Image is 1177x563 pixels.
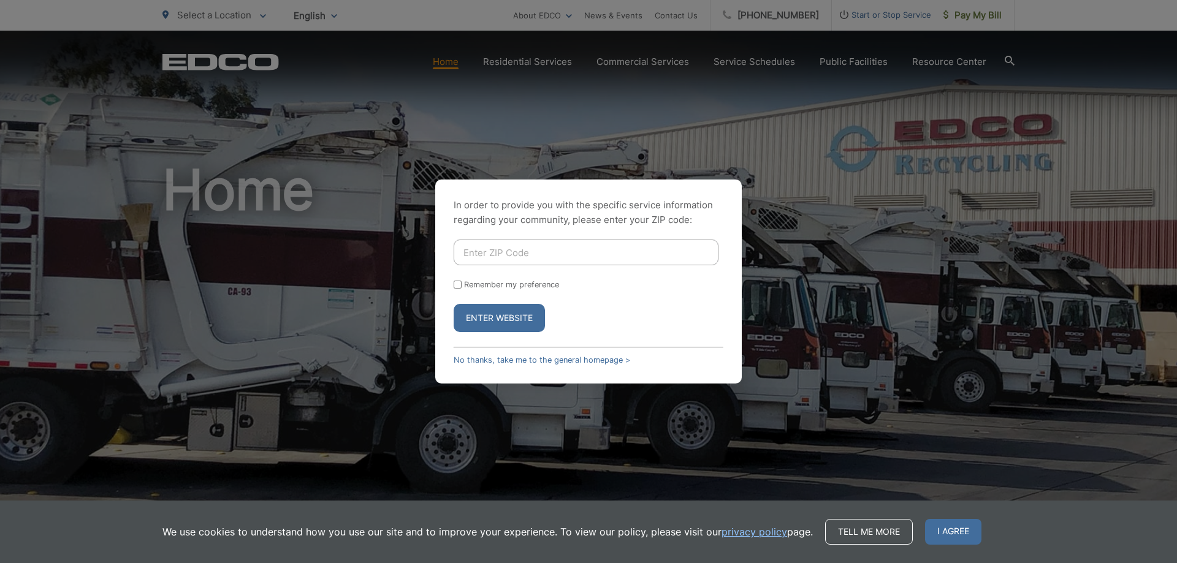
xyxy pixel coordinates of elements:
[454,355,630,365] a: No thanks, take me to the general homepage >
[162,524,813,539] p: We use cookies to understand how you use our site and to improve your experience. To view our pol...
[454,304,545,332] button: Enter Website
[825,519,913,545] a: Tell me more
[925,519,981,545] span: I agree
[722,524,787,539] a: privacy policy
[454,240,718,265] input: Enter ZIP Code
[454,198,723,227] p: In order to provide you with the specific service information regarding your community, please en...
[464,280,559,289] label: Remember my preference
